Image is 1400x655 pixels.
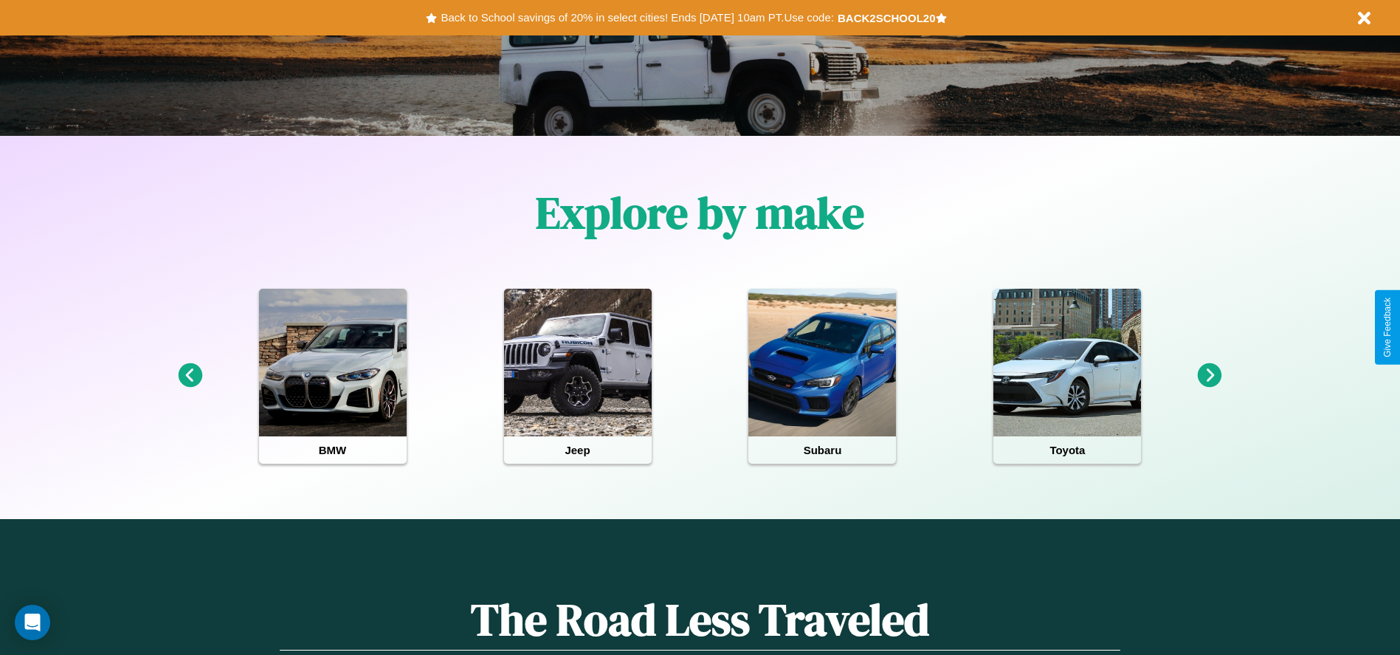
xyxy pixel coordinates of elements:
[280,589,1120,651] h1: The Road Less Traveled
[838,12,936,24] b: BACK2SCHOOL20
[504,436,652,464] h4: Jeep
[15,605,50,640] div: Open Intercom Messenger
[1382,298,1393,357] div: Give Feedback
[993,436,1141,464] h4: Toyota
[748,436,896,464] h4: Subaru
[536,182,864,243] h1: Explore by make
[259,436,407,464] h4: BMW
[437,7,837,28] button: Back to School savings of 20% in select cities! Ends [DATE] 10am PT.Use code:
